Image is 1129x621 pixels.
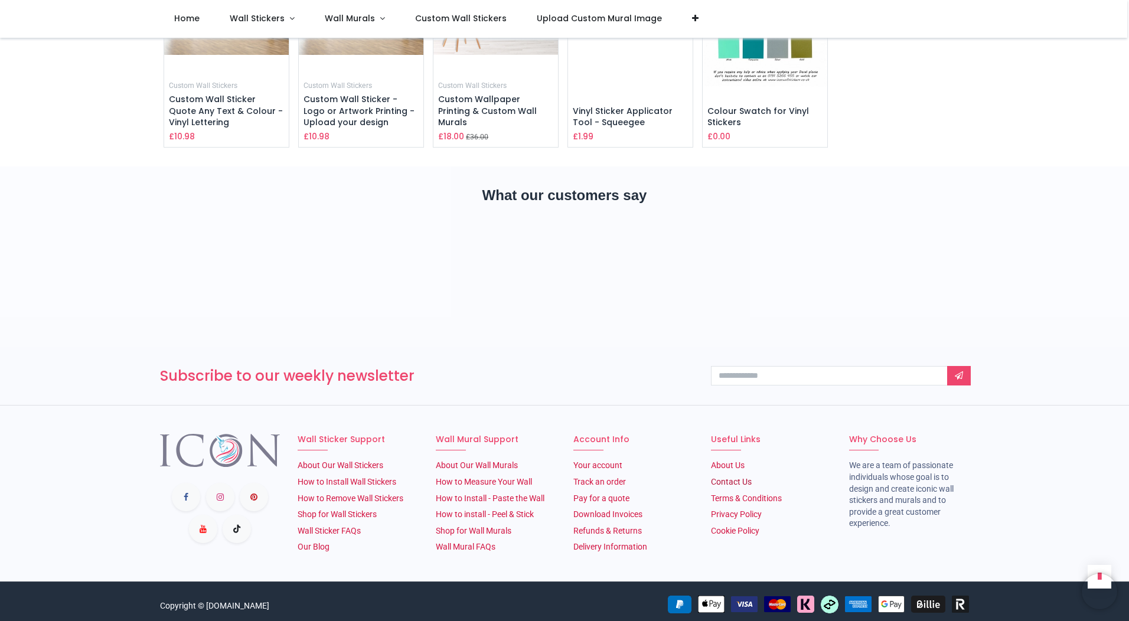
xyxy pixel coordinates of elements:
a: Vinyl Sticker Applicator Tool - Squeegee [573,105,673,129]
a: Wall Sticker FAQs [298,526,361,535]
a: How to Remove Wall Stickers [298,493,403,503]
h6: £ [169,130,195,142]
img: VISA [731,596,758,612]
h3: Subscribe to our weekly newsletter [160,366,693,386]
img: Billie [911,596,945,613]
a: Delivery Information [573,542,647,551]
a: Cookie Policy [711,526,759,535]
a: Your account [573,460,622,470]
small: Custom Wall Stickers [169,81,237,90]
img: MasterCard [764,596,791,612]
h6: £ [438,130,464,142]
a: About Our Wall Murals [436,460,518,470]
a: Custom Wall Stickers [304,80,372,90]
h6: Custom Wall Sticker Quote Any Text & Colour - Vinyl Lettering [169,94,284,129]
small: Custom Wall Stickers [304,81,372,90]
h6: Colour Swatch for Vinyl Stickers [707,106,823,129]
a: How to Install Wall Stickers [298,477,396,486]
span: 36.00 [470,133,488,141]
a: Shop for Wall Stickers [298,509,377,519]
h6: Custom Wallpaper Printing & Custom Wall Murals [438,94,553,129]
img: Klarna [797,596,814,613]
a: Download Invoices [573,509,642,519]
a: Custom Wall Stickers [169,80,237,90]
a: Pay for a quote [573,493,629,503]
h6: Wall Sticker Support [298,434,417,446]
a: Custom Wall Sticker - Logo or Artwork Printing - Upload your design [304,93,415,128]
a: About Us​ [711,460,745,470]
span: Custom Wall Stickers [415,12,507,24]
h6: Vinyl Sticker Applicator Tool - Squeegee [573,106,688,129]
iframe: Customer reviews powered by Trustpilot [160,227,969,309]
a: Terms & Conditions [711,493,782,503]
a: Refunds & Returns [573,526,642,535]
a: Shop for Wall Murals [436,526,511,535]
a: How to Install - Paste the Wall [436,493,544,503]
a: Colour Swatch for Vinyl Stickers [707,105,809,129]
a: How to Measure Your Wall [436,477,532,486]
h6: Wall Mural Support [436,434,556,446]
span: Wall Stickers [230,12,285,24]
small: £ [466,132,488,142]
h6: £ [707,130,730,142]
a: Custom Wall Stickers [438,80,507,90]
a: Custom Wall Sticker Quote Any Text & Colour - Vinyl Lettering [169,93,283,128]
a: Custom Wallpaper Printing & Custom Wall Murals [438,93,537,128]
img: Afterpay Clearpay [821,596,838,613]
h6: Useful Links [711,434,831,446]
span: 1.99 [578,130,593,142]
iframe: Brevo live chat [1082,574,1117,609]
a: Copyright © [DOMAIN_NAME] [160,601,269,610]
span: Wall Murals [325,12,375,24]
h6: £ [573,130,593,142]
img: Apple Pay [698,596,725,613]
h6: Account Info [573,434,693,446]
h6: £ [304,130,329,142]
li: We are a team of passionate individuals whose goal is to design and create iconic wall stickers a... [849,460,969,530]
span: Home [174,12,200,24]
h6: Custom Wall Sticker - Logo or Artwork Printing - Upload your design [304,94,419,129]
span: 10.98 [174,130,195,142]
h6: Why Choose Us [849,434,969,446]
a: About Our Wall Stickers [298,460,383,470]
h2: What our customers say [160,185,969,205]
img: Google Pay [878,596,905,613]
img: Revolut Pay [952,596,969,613]
img: American Express [845,596,872,612]
a: Privacy Policy [711,509,762,519]
a: Track an order [573,477,626,486]
img: PayPal [668,596,691,613]
a: How to install - Peel & Stick [436,509,534,519]
span: 10.98 [309,130,329,142]
a: Contact Us [711,477,752,486]
small: Custom Wall Stickers [438,81,507,90]
span: 0.00 [713,130,730,142]
a: Our Blog [298,542,329,551]
span: Upload Custom Mural Image [537,12,662,24]
span: 18.00 [443,130,464,142]
a: Wall Mural FAQs [436,542,495,551]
